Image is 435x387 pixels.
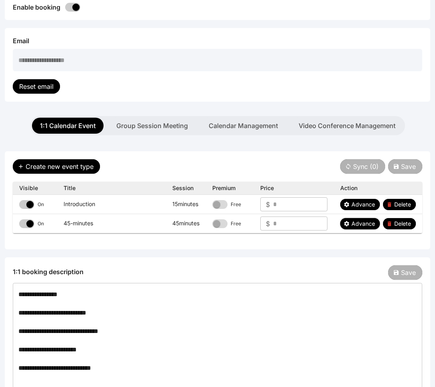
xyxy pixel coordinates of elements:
p: $ [266,200,270,209]
span: Delete [394,220,411,228]
th: Visible [13,182,57,195]
div: Email [13,36,422,46]
button: Delete [383,199,416,210]
button: Create new event type [13,159,100,174]
button: Advance [340,199,380,210]
button: Video Conference Management [291,118,403,134]
th: Title [57,182,166,195]
span: Sync ( 0 ) [353,162,379,171]
td: 45 minutes [166,214,206,233]
th: Premium [206,182,254,195]
span: Save [401,268,416,277]
button: Delete [383,218,416,229]
div: On [38,201,44,208]
span: Create new event type [26,162,94,171]
div: 1:1 booking description [13,267,84,277]
span: Save [401,162,416,171]
div: Free [231,201,241,208]
span: Advance [351,201,375,209]
span: Advance [351,220,375,228]
button: Save [388,265,422,280]
button: Advance [340,218,380,229]
button: Group Session Meeting [108,118,196,134]
button: Sync (0) [340,159,385,174]
th: Action [334,182,422,195]
span: Enable booking [13,3,60,11]
span: Delete [394,201,411,209]
button: Calendar Management [201,118,286,134]
button: Reset email [13,79,60,94]
td: Introduction [57,195,166,214]
button: 1:1 Calendar Event [32,118,104,134]
div: On [38,221,44,227]
p: $ [266,219,270,229]
td: 15 minutes [166,195,206,214]
button: Save [388,159,422,174]
div: Free [231,221,241,227]
td: 45-minutes [57,214,166,233]
th: Price [254,182,334,195]
th: Session [166,182,206,195]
